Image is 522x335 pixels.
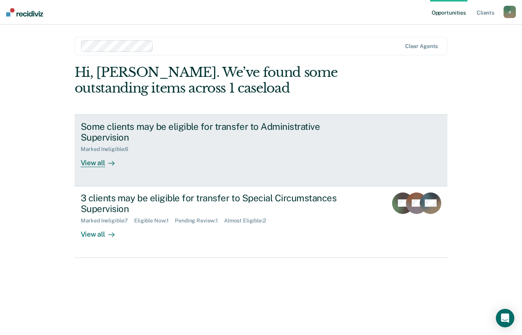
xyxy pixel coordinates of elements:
div: Hi, [PERSON_NAME]. We’ve found some outstanding items across 1 caseload [75,65,373,96]
div: Pending Review : 1 [175,217,224,224]
div: Marked Ineligible : 6 [81,146,135,153]
div: Eligible Now : 1 [134,217,175,224]
div: Clear agents [405,43,438,50]
div: 3 clients may be eligible for transfer to Special Circumstances Supervision [81,192,351,215]
a: 3 clients may be eligible for transfer to Special Circumstances SupervisionMarked Ineligible:7Eli... [75,186,448,258]
div: Almost Eligible : 2 [224,217,272,224]
button: d [504,6,516,18]
div: Some clients may be eligible for transfer to Administrative Supervision [81,121,351,143]
div: View all [81,153,124,167]
div: Open Intercom Messenger [496,309,514,327]
div: View all [81,224,124,239]
a: Some clients may be eligible for transfer to Administrative SupervisionMarked Ineligible:6View all [75,114,448,186]
img: Recidiviz [6,8,43,17]
div: Marked Ineligible : 7 [81,217,134,224]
